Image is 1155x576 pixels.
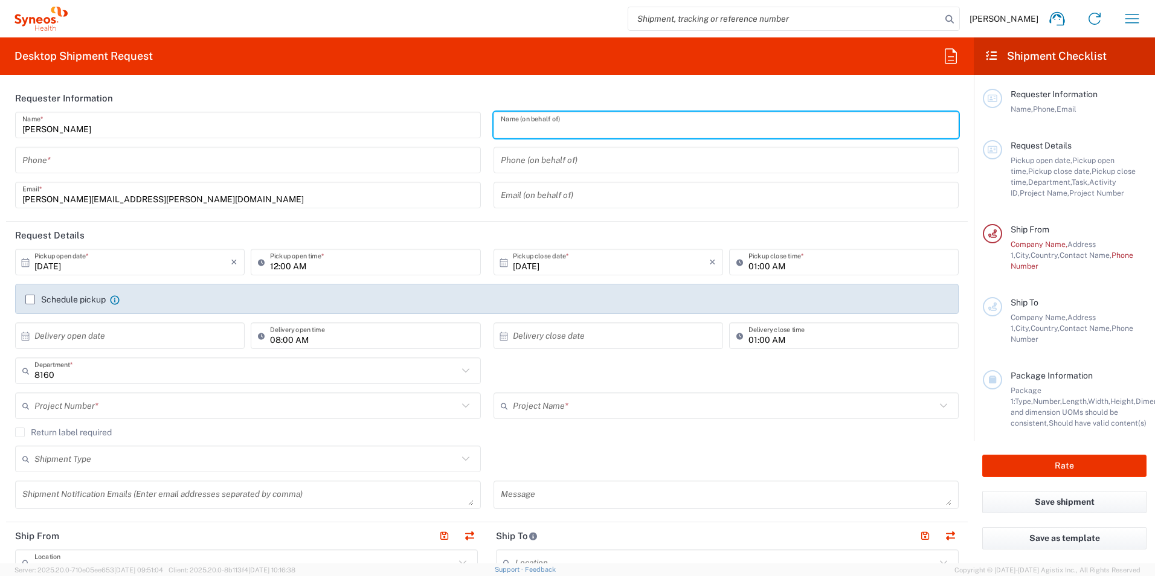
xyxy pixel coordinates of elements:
[1088,397,1110,406] span: Width,
[15,229,85,242] h2: Request Details
[982,527,1147,549] button: Save as template
[1033,397,1062,406] span: Number,
[1060,324,1112,333] span: Contact Name,
[525,566,556,573] a: Feedback
[982,491,1147,513] button: Save shipment
[1011,156,1072,165] span: Pickup open date,
[114,566,163,574] span: [DATE] 09:51:04
[1031,251,1060,260] span: Country,
[25,295,106,304] label: Schedule pickup
[1015,397,1033,406] span: Type,
[970,13,1038,24] span: [PERSON_NAME]
[15,92,113,104] h2: Requester Information
[15,530,59,542] h2: Ship From
[14,49,153,63] h2: Desktop Shipment Request
[1060,251,1112,260] span: Contact Name,
[1057,104,1076,114] span: Email
[1015,324,1031,333] span: City,
[1033,104,1057,114] span: Phone,
[15,427,112,437] label: Return label required
[1011,313,1067,322] span: Company Name,
[248,566,295,574] span: [DATE] 10:16:38
[14,566,163,574] span: Server: 2025.20.0-710e05ee653
[1015,251,1031,260] span: City,
[169,566,295,574] span: Client: 2025.20.0-8b113f4
[985,49,1107,63] h2: Shipment Checklist
[628,7,941,30] input: Shipment, tracking or reference number
[954,565,1141,575] span: Copyright © [DATE]-[DATE] Agistix Inc., All Rights Reserved
[709,252,716,272] i: ×
[1049,418,1147,427] span: Should have valid content(s)
[1028,178,1072,187] span: Department,
[1011,141,1072,150] span: Request Details
[1011,89,1098,99] span: Requester Information
[1011,240,1067,249] span: Company Name,
[1011,386,1041,406] span: Package 1:
[1069,188,1124,197] span: Project Number
[495,566,525,573] a: Support
[1020,188,1069,197] span: Project Name,
[1072,178,1089,187] span: Task,
[231,252,237,272] i: ×
[496,530,538,542] h2: Ship To
[1110,397,1136,406] span: Height,
[982,455,1147,477] button: Rate
[1062,397,1088,406] span: Length,
[1011,104,1033,114] span: Name,
[1011,371,1093,380] span: Package Information
[1011,298,1038,307] span: Ship To
[1031,324,1060,333] span: Country,
[1028,167,1092,176] span: Pickup close date,
[1011,225,1049,234] span: Ship From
